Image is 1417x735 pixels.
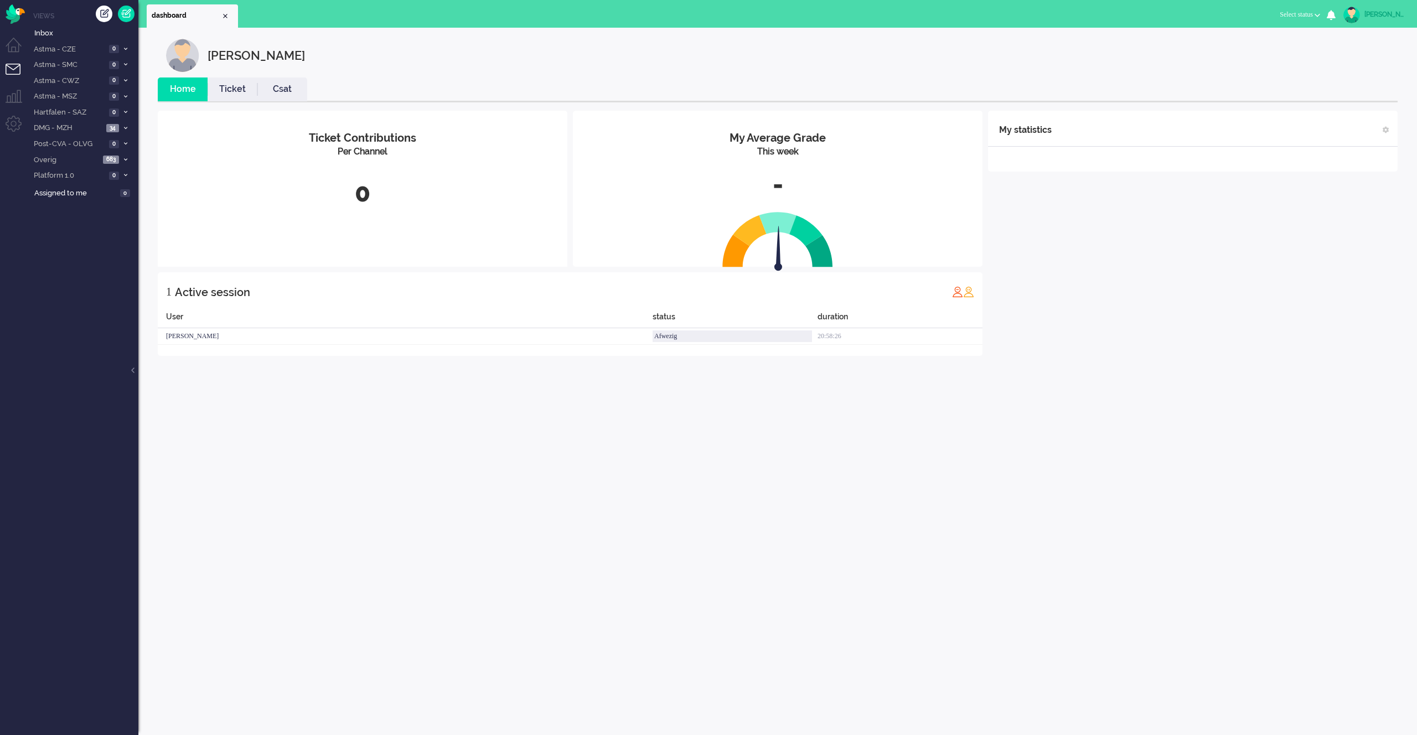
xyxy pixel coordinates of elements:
[96,6,112,22] div: Create ticket
[120,189,130,198] span: 0
[208,77,257,101] li: Ticket
[147,4,238,28] li: Dashboard
[1273,3,1327,28] li: Select status
[109,92,119,101] span: 0
[6,64,30,89] li: Tickets menu
[32,123,103,133] span: DMG - MZH
[158,328,653,345] div: [PERSON_NAME]
[109,172,119,180] span: 0
[109,140,119,148] span: 0
[152,11,221,20] span: dashboard
[653,311,818,328] div: status
[952,286,963,297] img: profile_red.svg
[158,83,208,96] a: Home
[722,211,833,267] img: semi_circle.svg
[221,12,230,20] div: Close tab
[34,188,117,199] span: Assigned to me
[158,311,653,328] div: User
[33,11,138,20] li: Views
[1341,7,1406,23] a: [PERSON_NAME]
[166,146,559,158] div: Per Channel
[208,39,305,72] div: [PERSON_NAME]
[581,146,974,158] div: This week
[1364,9,1406,20] div: [PERSON_NAME]
[32,76,106,86] span: Astma - CWZ
[166,281,172,303] div: 1
[109,108,119,117] span: 0
[109,45,119,53] span: 0
[166,39,199,72] img: customer.svg
[166,130,559,146] div: Ticket Contributions
[32,107,106,118] span: Hartfalen - SAZ
[118,6,135,22] a: Quick Ticket
[653,330,812,342] div: Afwezig
[32,155,100,165] span: Overig
[257,83,307,96] a: Csat
[754,226,802,273] img: arrow.svg
[6,90,30,115] li: Supervisor menu
[158,77,208,101] li: Home
[581,130,974,146] div: My Average Grade
[32,44,106,55] span: Astma - CZE
[208,83,257,96] a: Ticket
[6,7,25,15] a: Omnidesk
[32,60,106,70] span: Astma - SMC
[818,328,982,345] div: 20:58:26
[6,4,25,24] img: flow_omnibird.svg
[1280,11,1313,18] span: Select status
[1343,7,1360,23] img: avatar
[32,139,106,149] span: Post-CVA - OLVG
[32,91,106,102] span: Astma - MSZ
[32,170,106,181] span: Platform 1.0
[175,281,250,303] div: Active session
[6,116,30,141] li: Admin menu
[32,27,138,39] a: Inbox
[581,167,974,203] div: -
[999,119,1052,141] div: My statistics
[166,175,559,211] div: 0
[34,28,138,39] span: Inbox
[103,156,119,164] span: 683
[32,187,138,199] a: Assigned to me 0
[109,61,119,69] span: 0
[257,77,307,101] li: Csat
[1273,7,1327,23] button: Select status
[106,124,119,132] span: 34
[6,38,30,63] li: Dashboard menu
[109,76,119,85] span: 0
[963,286,974,297] img: profile_orange.svg
[818,311,982,328] div: duration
